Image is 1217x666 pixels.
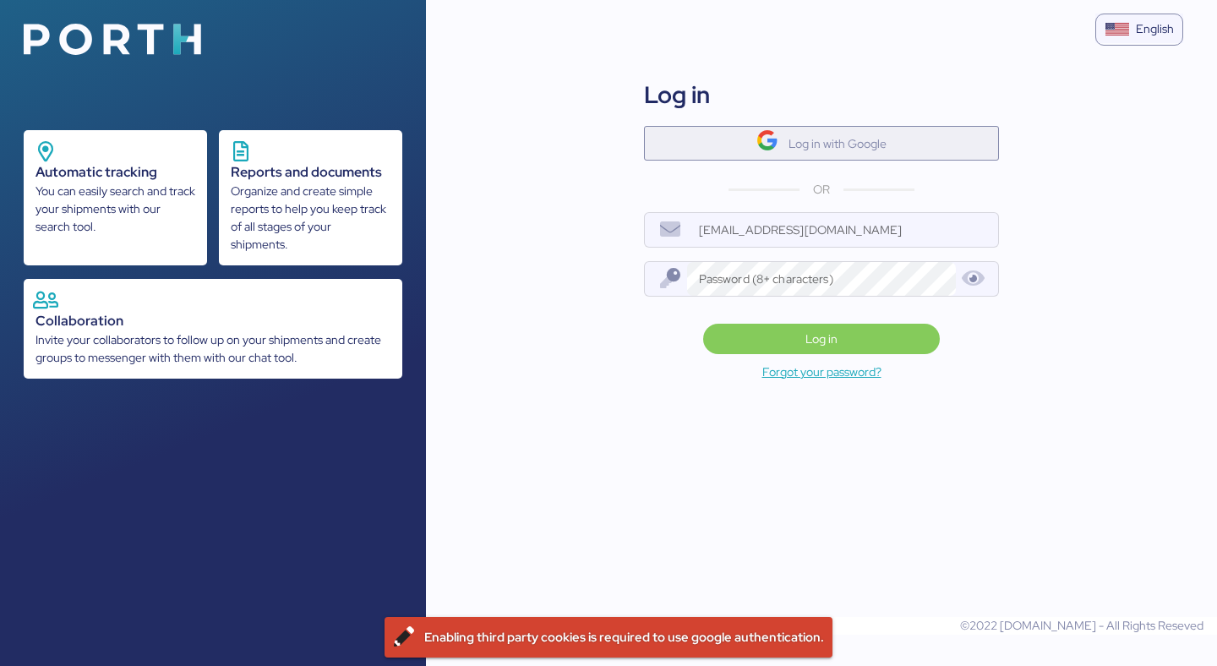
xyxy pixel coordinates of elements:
div: You can easily search and track your shipments with our search tool. [35,183,195,236]
button: Log in [703,324,941,354]
div: Invite your collaborators to follow up on your shipments and create groups to messenger with them... [35,331,390,367]
input: Password (8+ characters) [687,262,957,296]
div: Organize and create simple reports to help you keep track of all stages of your shipments. [231,183,390,254]
button: Log in with Google [644,126,999,161]
div: Log in [644,77,710,112]
span: Log in [805,329,838,349]
div: Log in with Google [789,134,887,154]
div: Automatic tracking [35,162,195,183]
div: English [1136,20,1174,38]
div: Reports and documents [231,162,390,183]
div: Enabling third party cookies is required to use google authentication. [424,621,824,653]
div: Collaboration [35,311,390,331]
span: OR [813,181,830,199]
a: Forgot your password? [426,362,1217,382]
input: name@company.com [687,213,998,247]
